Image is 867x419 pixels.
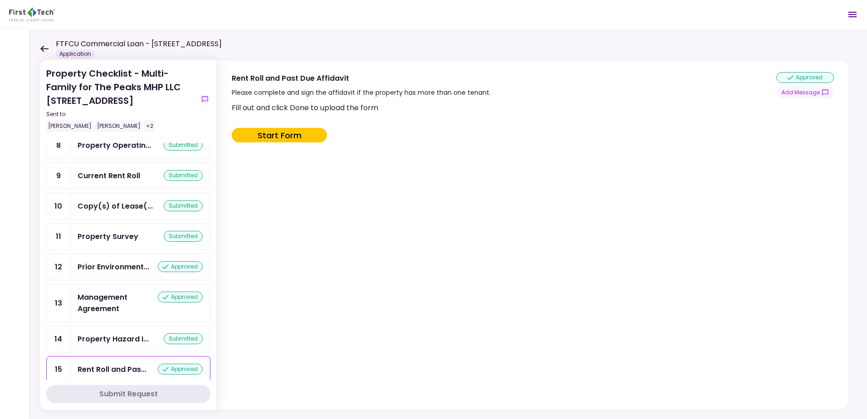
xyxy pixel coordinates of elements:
div: approved [158,292,203,302]
a: 12Prior Environmental Phase I and/or Phase IIapproved [46,253,210,280]
div: Property Survey [78,231,138,242]
a: 8Property Operating Statementssubmitted [46,132,210,159]
div: submitted [164,170,203,181]
div: Property Hazard Insurance Policy and Liability Insurance Policy [78,333,149,345]
div: 11 [47,224,70,249]
a: 10Copy(s) of Lease(s) and Amendment(s)submitted [46,193,210,219]
div: approved [158,261,203,272]
div: 9 [47,163,70,189]
div: Sent to: [46,110,196,118]
div: Rent Roll and Past Due AffidavitPlease complete and sign the affidavit if the property has more t... [217,60,849,410]
div: 13 [47,284,70,322]
a: 11Property Surveysubmitted [46,223,210,250]
div: [PERSON_NAME] [95,120,142,132]
div: Submit Request [99,389,158,400]
a: 13Management Agreementapproved [46,284,210,322]
img: Partner icon [9,8,55,21]
div: Rent Roll and Past Due Affidavit [78,364,146,375]
div: Fill out and click Done to upload the form [232,102,832,113]
div: Please complete and sign the affidavit if the property has more than one tenant. [232,87,491,98]
button: Start Form [232,128,327,142]
div: approved [776,72,834,83]
div: +2 [144,120,155,132]
div: Prior Environmental Phase I and/or Phase II [78,261,149,273]
button: show-messages [776,87,834,98]
div: submitted [164,200,203,211]
div: [PERSON_NAME] [46,120,93,132]
div: Property Checklist - Multi-Family for The Peaks MHP LLC [STREET_ADDRESS] [46,67,196,132]
button: show-messages [200,94,210,105]
div: 12 [47,254,70,280]
a: 15Rent Roll and Past Due Affidavitapproved [46,356,210,383]
div: 8 [47,132,70,158]
div: Property Operating Statements [78,140,151,151]
h1: FTFCU Commercial Loan - [STREET_ADDRESS] [56,39,222,49]
div: Management Agreement [78,292,158,314]
div: approved [158,364,203,375]
div: 10 [47,193,70,219]
div: Rent Roll and Past Due Affidavit [232,73,491,84]
a: 9Current Rent Rollsubmitted [46,162,210,189]
div: Copy(s) of Lease(s) and Amendment(s) [78,200,153,212]
button: Open menu [842,4,863,25]
div: submitted [164,231,203,242]
div: submitted [164,140,203,151]
a: 14Property Hazard Insurance Policy and Liability Insurance Policysubmitted [46,326,210,352]
div: Application [56,49,95,58]
div: submitted [164,333,203,344]
button: Submit Request [46,385,210,403]
div: 15 [47,356,70,382]
div: Current Rent Roll [78,170,140,181]
div: 14 [47,326,70,352]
